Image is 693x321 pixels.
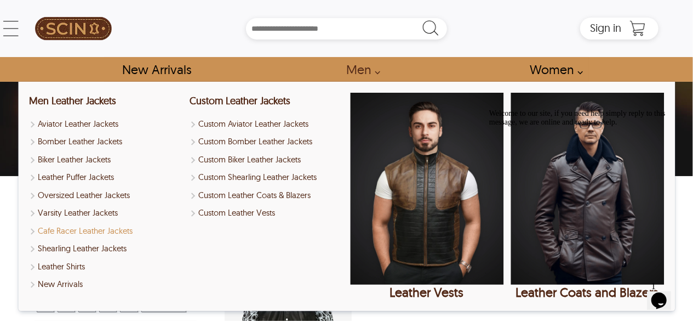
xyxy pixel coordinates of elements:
a: Shop Men Aviator Leather Jackets [29,118,182,131]
a: Shop Leather Shirts [29,261,182,273]
span: Welcome to our site, if you need help simply reply to this message, we are online and ready to help. [4,4,181,21]
a: Shop Women Leather Jackets [517,57,589,82]
iframe: chat widget [485,105,682,272]
a: Shop Varsity Leather Jackets [29,207,182,219]
a: Shop Men Leather Jackets [29,94,116,107]
a: Shop Leather Puffer Jackets [29,171,182,184]
a: Shop Men Cafe Racer Leather Jackets [29,225,182,238]
a: Shop Custom Biker Leather Jackets [190,154,343,166]
a: Shop Custom Leather Vests [190,207,343,219]
a: Shop Custom Leather Coats & Blazers [190,189,343,202]
a: Shop Custom Shearling Leather Jackets [190,171,343,184]
div: Welcome to our site, if you need help simply reply to this message, we are online and ready to help. [4,4,202,22]
a: Shopping Cart [627,20,649,37]
a: Shop New Arrivals [29,278,182,291]
a: shop men's leather jackets [334,57,387,82]
a: Leather Vests [350,93,503,300]
span: Sign in [590,21,621,35]
img: Leather Coats and Blazers [511,93,664,285]
a: Shop Men Biker Leather Jackets [29,154,182,166]
div: Leather Vests [350,285,503,300]
iframe: chat widget [647,277,682,310]
a: Shop Men Shearling Leather Jackets [29,243,182,255]
a: Shop Oversized Leather Jackets [29,189,182,202]
a: Shop New Arrivals [110,57,203,82]
a: Leather Coats and Blazers [511,93,664,300]
div: Leather Coats and Blazers [511,285,664,300]
img: SCIN [35,5,112,52]
a: Custom Aviator Leather Jackets [190,118,343,131]
a: Custom Leather Jackets [190,94,290,107]
a: Sign in [590,25,621,33]
img: Leather Vests [350,93,503,285]
a: Shop Men Bomber Leather Jackets [29,136,182,148]
a: Shop Custom Bomber Leather Jackets [190,136,343,148]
